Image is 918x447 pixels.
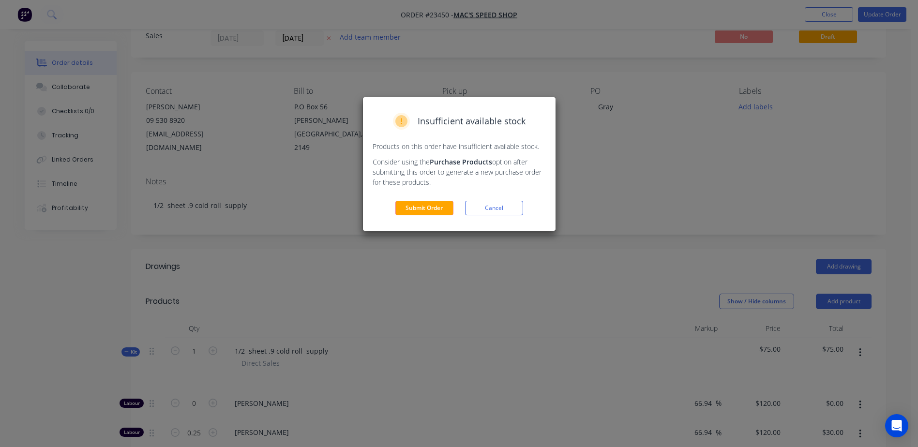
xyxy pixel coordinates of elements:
span: Insufficient available stock [418,115,526,128]
strong: Purchase Products [430,157,492,166]
p: Consider using the option after submitting this order to generate a new purchase order for these ... [373,157,546,187]
div: Open Intercom Messenger [885,414,908,437]
p: Products on this order have insufficient available stock. [373,141,546,151]
button: Submit Order [395,201,453,215]
button: Cancel [465,201,523,215]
